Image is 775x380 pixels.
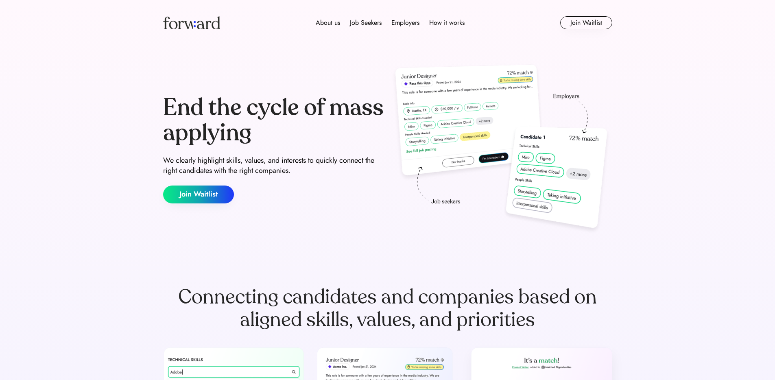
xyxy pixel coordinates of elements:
[429,18,465,28] div: How it works
[391,62,612,237] img: hero-image.png
[163,155,384,176] div: We clearly highlight skills, values, and interests to quickly connect the right candidates with t...
[163,186,234,203] button: Join Waitlist
[316,18,340,28] div: About us
[163,95,384,145] div: End the cycle of mass applying
[163,286,612,331] div: Connecting candidates and companies based on aligned skills, values, and priorities
[391,18,419,28] div: Employers
[350,18,382,28] div: Job Seekers
[560,16,612,29] button: Join Waitlist
[163,16,220,29] img: Forward logo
